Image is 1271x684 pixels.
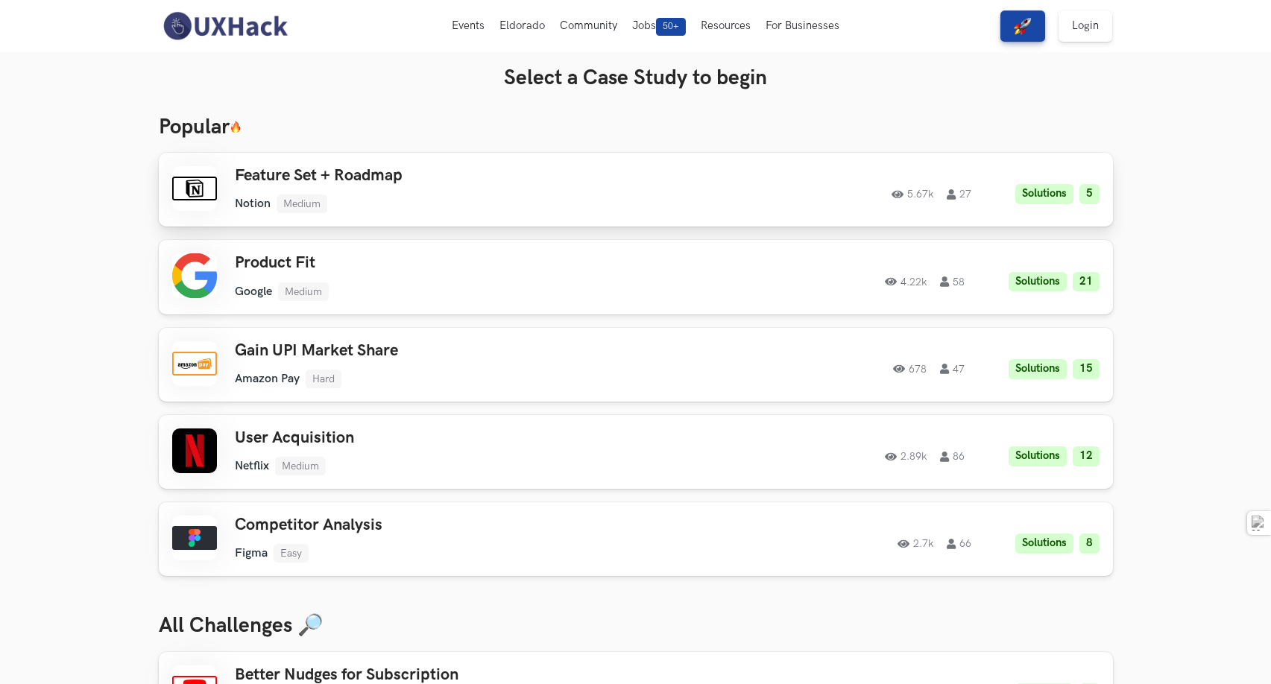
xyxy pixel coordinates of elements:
li: Netflix [235,459,269,473]
span: 86 [940,452,965,462]
li: Medium [275,457,326,475]
li: Notion [235,197,271,211]
span: 50+ [656,18,686,36]
li: Figma [235,546,268,560]
li: Google [235,285,272,299]
h3: User Acquisition [235,428,658,448]
li: Solutions [1015,184,1073,204]
span: 66 [947,539,971,549]
li: Medium [278,282,329,301]
li: 5 [1079,184,1100,204]
a: Product FitGoogleMedium4.22k58Solutions21 [159,240,1113,314]
span: 678 [893,364,927,374]
h3: Popular [159,115,1113,140]
h3: Gain UPI Market Share [235,341,658,361]
span: 47 [940,364,965,374]
h3: All Challenges 🔎 [159,613,1113,639]
img: rocket [1014,17,1032,35]
h3: Product Fit [235,253,658,273]
h3: Select a Case Study to begin [159,66,1113,91]
li: Solutions [1009,272,1067,292]
h3: Competitor Analysis [235,516,658,535]
li: 15 [1073,359,1100,379]
li: Hard [306,370,341,388]
li: 8 [1079,533,1100,554]
span: 58 [940,276,965,287]
li: Amazon Pay [235,372,300,386]
a: Feature Set + RoadmapNotionMedium5.67k27Solutions5 [159,153,1113,227]
span: 2.7k [898,539,933,549]
a: Login [1059,10,1112,42]
li: 21 [1073,272,1100,292]
img: 🔥 [230,121,242,133]
li: Solutions [1015,533,1073,554]
a: User AcquisitionNetflixMedium2.89k86Solutions12 [159,415,1113,489]
li: Solutions [1009,359,1067,379]
span: 5.67k [892,189,933,200]
span: 4.22k [885,276,927,287]
li: Medium [277,194,327,213]
a: Gain UPI Market ShareAmazon PayHard67847Solutions15 [159,328,1113,402]
span: 2.89k [885,452,927,462]
a: Competitor AnalysisFigmaEasy2.7k66Solutions8 [159,502,1113,576]
h3: Feature Set + Roadmap [235,166,658,186]
img: UXHack-logo.png [159,10,291,42]
span: 27 [947,189,971,200]
li: Easy [274,544,309,563]
li: Solutions [1009,446,1067,466]
li: 12 [1073,446,1100,466]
